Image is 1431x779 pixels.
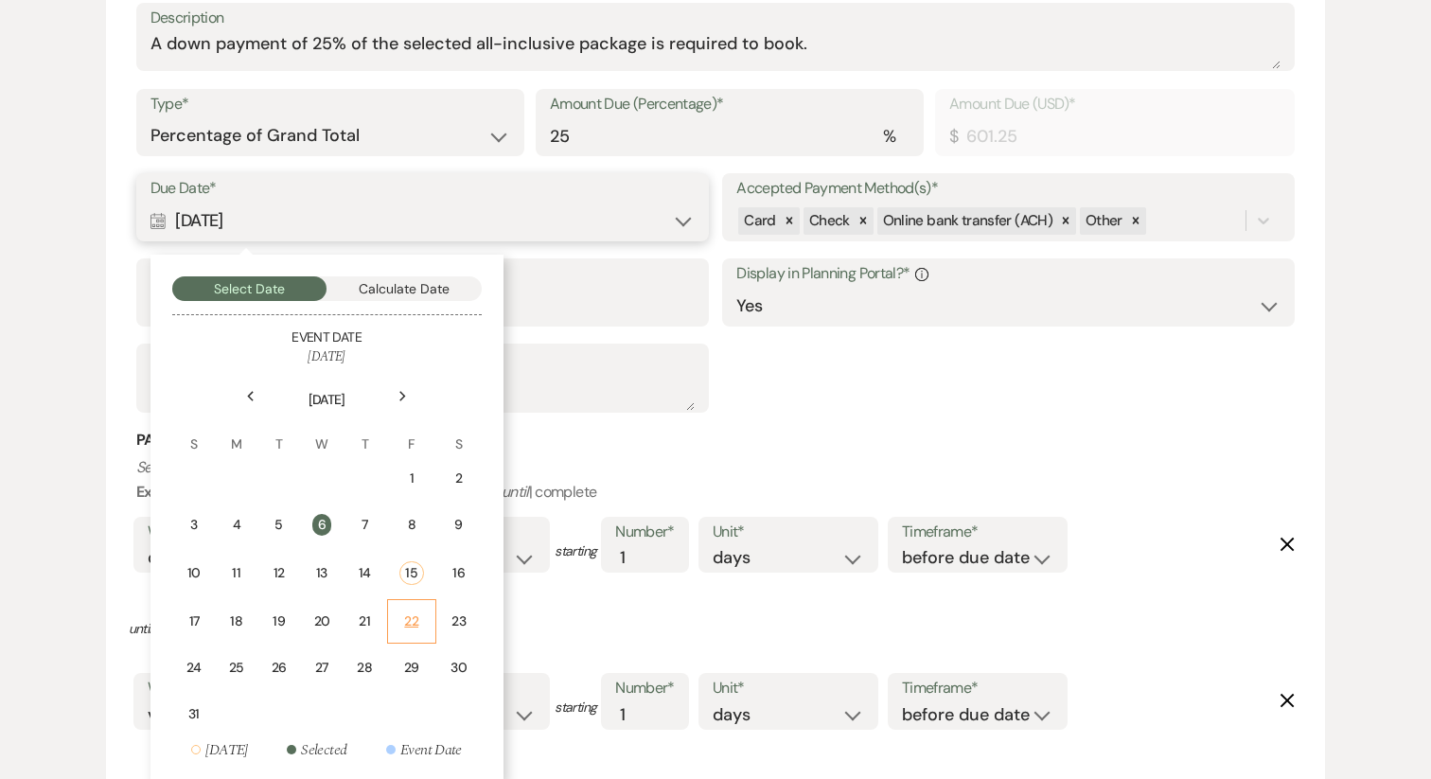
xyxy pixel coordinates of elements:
[228,611,244,631] div: 18
[713,675,864,702] label: Unit*
[148,675,347,702] label: Who would you like to remind?*
[174,412,215,454] th: S
[172,347,482,366] h6: [DATE]
[450,515,468,535] div: 9
[1086,211,1122,230] span: Other
[271,563,287,583] div: 12
[949,124,958,150] div: $
[136,482,195,502] b: Example
[344,412,385,454] th: T
[136,457,305,477] i: Set reminders for this task.
[150,31,1281,69] textarea: A down payment of 25% of the selected all-inclusive package is required to book.
[271,515,287,535] div: 5
[550,91,910,118] label: Amount Due (Percentage)*
[313,611,330,631] div: 20
[186,515,203,535] div: 3
[357,515,373,535] div: 7
[357,658,373,678] div: 28
[400,738,462,761] div: Event Date
[438,412,480,454] th: S
[228,563,244,583] div: 11
[399,658,424,678] div: 29
[150,5,1281,32] label: Description
[312,514,331,536] div: 6
[883,124,895,150] div: %
[399,515,424,535] div: 8
[148,519,347,546] label: Who would you like to remind?*
[186,611,203,631] div: 17
[736,260,1281,288] label: Display in Planning Portal?*
[136,455,1296,504] p: : weekly | | 2 | months | before event date | | complete
[387,412,436,454] th: F
[883,211,1052,230] span: Online bank transfer (ACH)
[301,412,343,454] th: W
[129,619,151,639] span: until
[172,328,482,347] h5: Event Date
[736,175,1281,203] label: Accepted Payment Method(s)*
[150,175,695,203] label: Due Date*
[902,519,1053,546] label: Timeframe*
[450,469,468,488] div: 2
[744,211,775,230] span: Card
[399,561,424,585] div: 15
[258,412,299,454] th: T
[150,91,510,118] label: Type*
[271,658,287,678] div: 26
[809,211,850,230] span: Check
[228,658,244,678] div: 25
[357,563,373,583] div: 14
[615,675,675,702] label: Number*
[450,611,468,631] div: 23
[174,367,480,410] th: [DATE]
[399,611,424,631] div: 22
[136,430,1296,451] h3: Payment Reminder
[186,563,203,583] div: 10
[301,738,346,761] div: Selected
[150,203,695,239] div: [DATE]
[186,658,203,678] div: 24
[205,738,247,761] div: [DATE]
[902,675,1053,702] label: Timeframe*
[172,276,327,301] button: Select Date
[313,658,330,678] div: 27
[555,541,596,561] span: starting
[502,482,529,502] i: until
[357,611,373,631] div: 21
[313,563,330,583] div: 13
[615,519,675,546] label: Number*
[450,563,468,583] div: 16
[555,698,596,717] span: starting
[949,91,1281,118] label: Amount Due (USD)*
[216,412,256,454] th: M
[271,611,287,631] div: 19
[399,469,424,488] div: 1
[228,515,244,535] div: 4
[450,658,468,678] div: 30
[713,519,864,546] label: Unit*
[186,704,203,724] div: 31
[327,276,482,301] button: Calculate Date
